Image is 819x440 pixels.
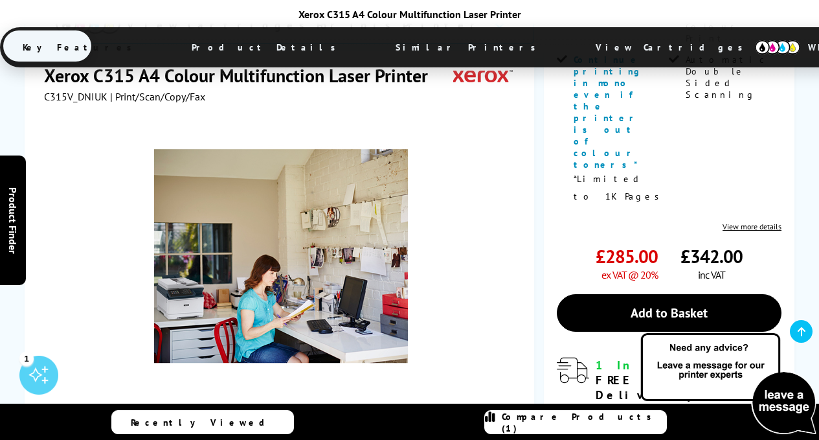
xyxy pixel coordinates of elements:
div: modal_delivery [557,358,781,432]
span: C315V_DNIUK [44,90,107,103]
span: Key Features [3,32,158,63]
p: *Limited to 1K Pages [574,170,667,205]
img: Open Live Chat window [638,331,819,437]
span: View Cartridges [576,30,774,64]
img: cmyk-icon.svg [755,40,800,54]
span: Product Details [172,32,362,63]
div: 1 [19,351,34,365]
span: Similar Printers [376,32,562,63]
a: Add to Basket [557,294,781,332]
span: inc VAT [698,268,725,281]
span: Recently Viewed [131,417,278,428]
span: Continue printing in mono even if the printer is out of colour toners* [574,54,644,170]
a: Compare Products (1) [484,410,667,434]
span: Automatic Double Sided Scanning [686,54,779,100]
div: for FREE Next Day Delivery [596,358,781,402]
span: | Print/Scan/Copy/Fax [110,90,205,103]
a: View more details [723,222,781,231]
span: £285.00 [596,244,658,268]
img: Xerox C315 Thumbnail [154,129,408,383]
span: Product Finder [6,187,19,253]
span: 1 In Stock [596,358,701,373]
span: Compare Products (1) [502,411,666,434]
span: £342.00 [680,244,743,268]
a: Recently Viewed [111,410,294,434]
span: ex VAT @ 20% [601,268,658,281]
